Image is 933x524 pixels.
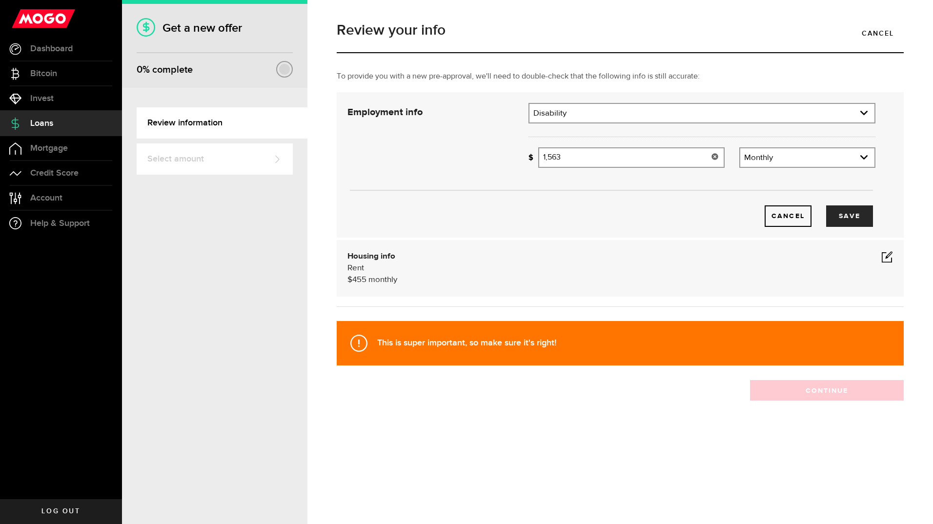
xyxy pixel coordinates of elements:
[41,508,80,515] span: Log out
[347,107,423,117] strong: Employment info
[30,144,68,153] span: Mortgage
[137,64,142,76] span: 0
[852,23,904,43] a: Cancel
[30,194,62,202] span: Account
[137,61,193,79] div: % complete
[352,276,366,284] span: 455
[337,23,904,38] h1: Review your info
[30,119,53,128] span: Loans
[30,219,90,228] span: Help & Support
[377,338,556,348] strong: This is super important, so make sure it's right!
[826,205,873,227] button: Save
[8,4,37,33] button: Open LiveChat chat widget
[137,107,307,139] a: Review information
[368,276,397,284] span: monthly
[137,21,293,35] h1: Get a new offer
[30,69,57,78] span: Bitcoin
[137,143,293,175] a: Select amount
[347,264,364,272] span: Rent
[750,380,904,401] button: Continue
[30,169,79,178] span: Credit Score
[30,94,54,103] span: Invest
[30,44,73,53] span: Dashboard
[347,276,352,284] span: $
[337,71,904,82] p: To provide you with a new pre-approval, we'll need to double-check that the following info is sti...
[765,205,811,227] button: Cancel
[740,148,874,167] a: expand select
[529,104,874,122] a: expand select
[347,252,395,261] b: Housing info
